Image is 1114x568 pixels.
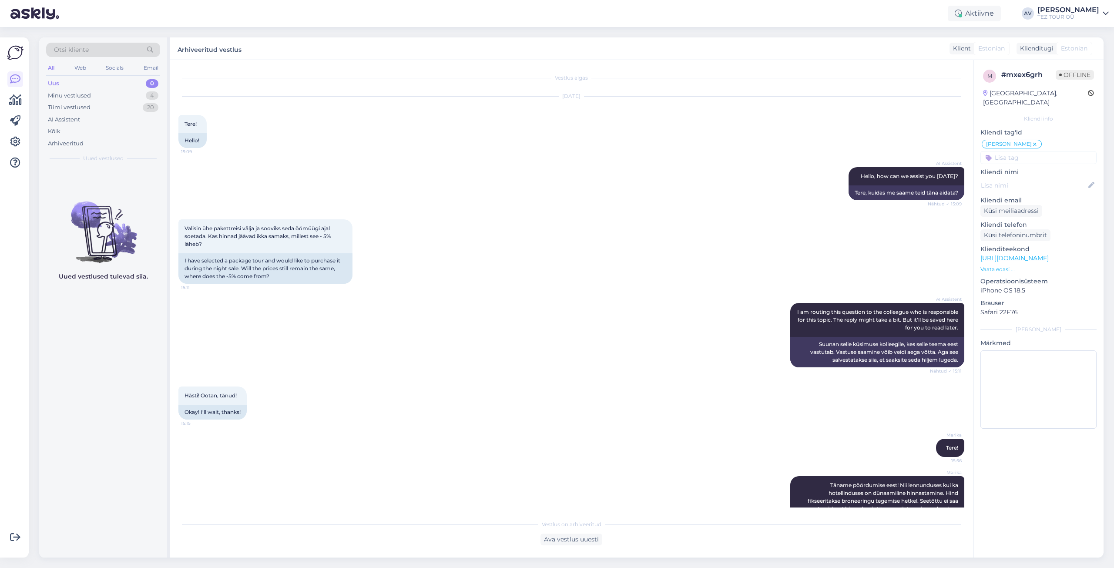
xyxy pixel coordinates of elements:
[861,173,958,179] span: Hello, how can we assist you [DATE]?
[178,74,964,82] div: Vestlus algas
[948,6,1001,21] div: Aktiivne
[48,127,60,136] div: Kõik
[48,79,59,88] div: Uus
[929,160,962,167] span: AI Assistent
[178,405,247,420] div: Okay! I'll wait, thanks!
[849,185,964,200] div: Tere, kuidas me saame teid täna aidata?
[143,103,158,112] div: 20
[980,299,1097,308] p: Brauser
[980,115,1097,123] div: Kliendi info
[48,103,91,112] div: Tiimi vestlused
[181,420,214,427] span: 15:15
[983,89,1088,107] div: [GEOGRAPHIC_DATA], [GEOGRAPHIC_DATA]
[48,115,80,124] div: AI Assistent
[46,62,56,74] div: All
[980,128,1097,137] p: Kliendi tag'id
[928,201,962,207] span: Nähtud ✓ 15:09
[929,469,962,476] span: Marika
[178,133,207,148] div: Hello!
[1022,7,1034,20] div: AV
[1037,13,1099,20] div: TEZ TOUR OÜ
[980,277,1097,286] p: Operatsioonisüsteem
[185,225,332,247] span: Valisin ühe pakettreisi välja ja sooviks seda öömüügi ajal soetada. Kas hinnad jäävad ikka samaks...
[803,482,960,520] span: Täname pöördumise eest! Nii lennunduses kui ka hotellinduses on dünaamiline hinnastamine. Hind fi...
[142,62,160,74] div: Email
[980,286,1097,295] p: iPhone OS 18.5
[980,229,1050,241] div: Küsi telefoninumbrit
[980,326,1097,333] div: [PERSON_NAME]
[950,44,971,53] div: Klient
[104,62,125,74] div: Socials
[181,148,214,155] span: 15:09
[1061,44,1087,53] span: Estonian
[980,151,1097,164] input: Lisa tag
[48,91,91,100] div: Minu vestlused
[73,62,88,74] div: Web
[797,309,960,331] span: I am routing this question to the colleague who is responsible for this topic. The reply might ta...
[980,205,1042,217] div: Küsi meiliaadressi
[185,121,197,127] span: Tere!
[1017,44,1054,53] div: Klienditugi
[1037,7,1099,13] div: [PERSON_NAME]
[540,534,602,545] div: Ava vestlus uuesti
[946,444,958,451] span: Tere!
[146,79,158,88] div: 0
[54,45,89,54] span: Otsi kliente
[981,181,1087,190] input: Lisa nimi
[790,337,964,367] div: Suunan selle küsimuse kolleegile, kes selle teema eest vastutab. Vastuse saamine võib veidi aega ...
[929,296,962,302] span: AI Assistent
[929,368,962,374] span: Nähtud ✓ 15:11
[178,43,242,54] label: Arhiveeritud vestlus
[185,392,237,399] span: Hästi! Ootan, tänud!
[181,284,214,291] span: 15:11
[980,196,1097,205] p: Kliendi email
[929,432,962,438] span: Marika
[980,266,1097,273] p: Vaata edasi ...
[1001,70,1056,80] div: # mxex6grh
[986,141,1032,147] span: [PERSON_NAME]
[178,92,964,100] div: [DATE]
[980,220,1097,229] p: Kliendi telefon
[980,245,1097,254] p: Klienditeekond
[987,73,992,79] span: m
[48,139,84,148] div: Arhiveeritud
[83,155,124,162] span: Uued vestlused
[980,339,1097,348] p: Märkmed
[178,253,352,284] div: I have selected a package tour and would like to purchase it during the night sale. Will the pric...
[980,254,1049,262] a: [URL][DOMAIN_NAME]
[1056,70,1094,80] span: Offline
[59,272,148,281] p: Uued vestlused tulevad siia.
[1037,7,1109,20] a: [PERSON_NAME]TEZ TOUR OÜ
[929,457,962,464] span: 15:56
[980,308,1097,317] p: Safari 22F76
[980,168,1097,177] p: Kliendi nimi
[542,521,601,528] span: Vestlus on arhiveeritud
[39,186,167,264] img: No chats
[978,44,1005,53] span: Estonian
[7,44,23,61] img: Askly Logo
[146,91,158,100] div: 4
